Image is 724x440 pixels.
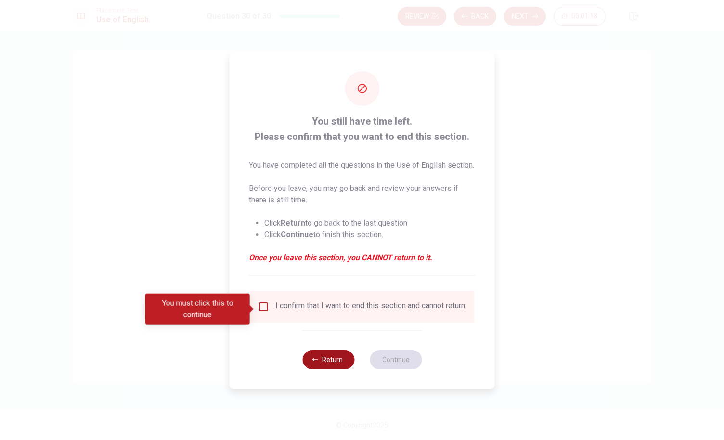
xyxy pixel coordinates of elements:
[249,252,476,264] em: Once you leave this section, you CANNOT return to it.
[264,229,476,240] li: Click to finish this section.
[281,230,313,239] strong: Continue
[264,217,476,229] li: Click to go back to the last question
[249,113,476,144] span: You still have time left. Please confirm that you want to end this section.
[281,218,305,227] strong: Return
[249,160,476,171] p: You have completed all the questions in the Use of English section.
[370,350,422,369] button: Continue
[249,183,476,206] p: Before you leave, you may go back and review your answers if there is still time.
[258,301,270,313] span: You must click this to continue
[275,301,466,313] div: I confirm that I want to end this section and cannot return.
[302,350,354,369] button: Return
[145,294,250,325] div: You must click this to continue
